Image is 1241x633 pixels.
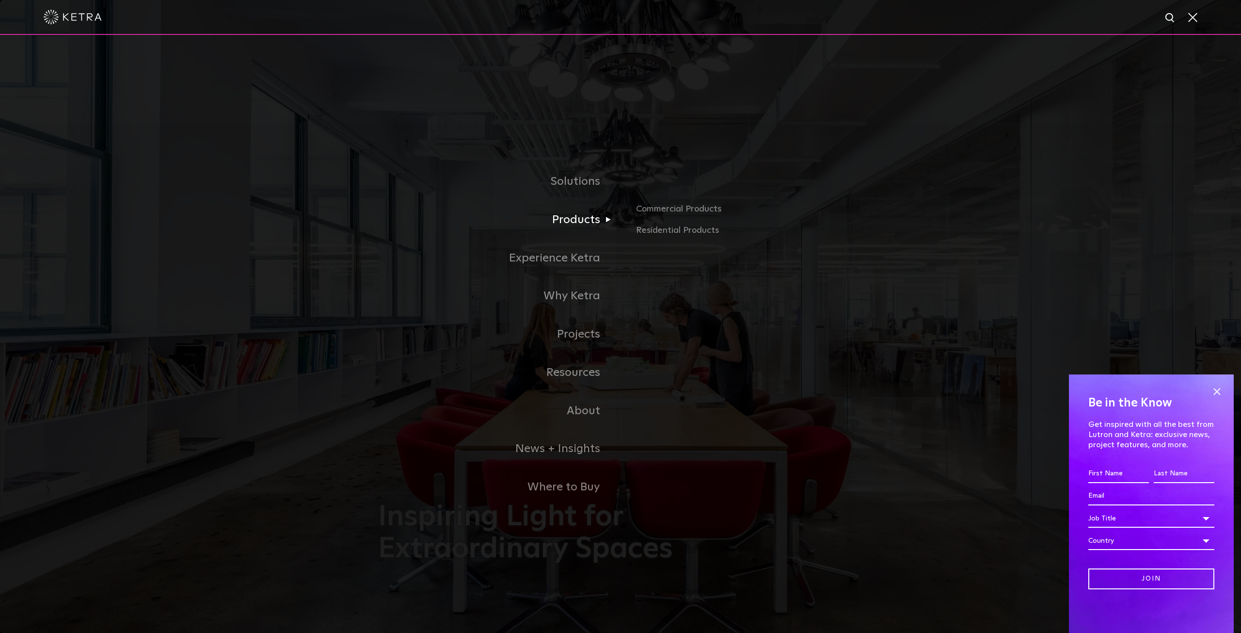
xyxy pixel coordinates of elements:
[636,224,863,238] a: Residential Products
[1088,420,1214,450] p: Get inspired with all the best from Lutron and Ketra: exclusive news, project features, and more.
[1088,532,1214,550] div: Country
[378,162,620,201] a: Solutions
[378,162,863,506] div: Navigation Menu
[1164,12,1177,24] img: search icon
[1088,509,1214,528] div: Job Title
[1154,465,1214,483] input: Last Name
[378,468,620,506] a: Where to Buy
[1088,394,1214,412] h4: Be in the Know
[1088,487,1214,505] input: Email
[1088,568,1214,589] input: Join
[44,10,102,24] img: ketra-logo-2019-white
[1088,465,1149,483] input: First Name
[636,202,863,224] a: Commercial Products
[378,392,620,430] a: About
[378,430,620,468] a: News + Insights
[378,201,620,239] a: Products
[378,354,620,392] a: Resources
[378,315,620,354] a: Projects
[378,239,620,277] a: Experience Ketra
[378,277,620,315] a: Why Ketra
